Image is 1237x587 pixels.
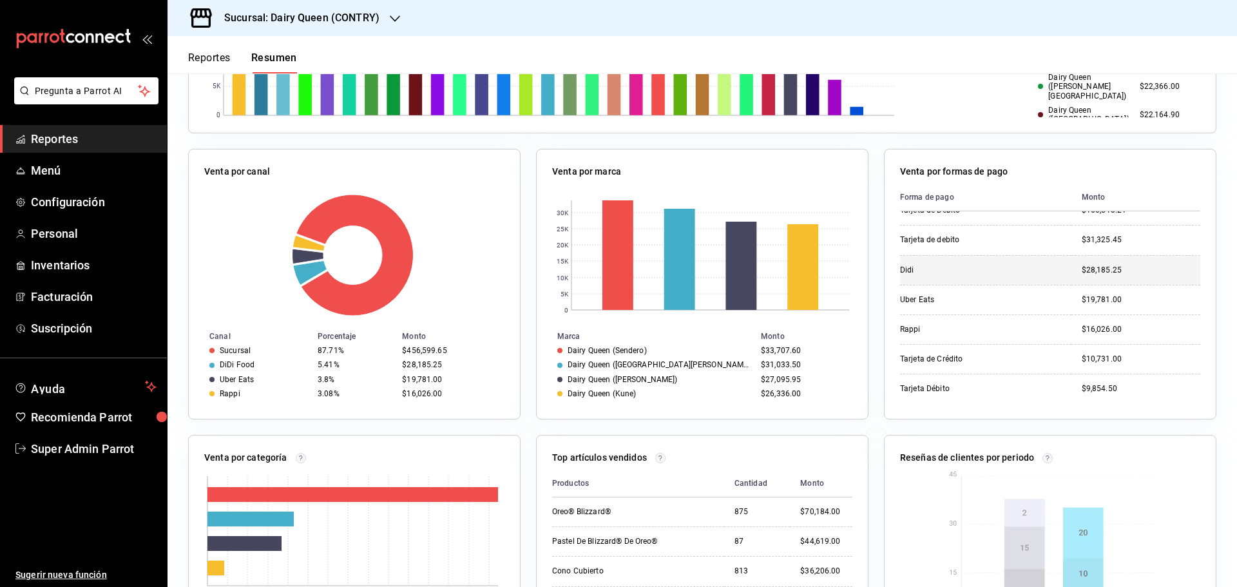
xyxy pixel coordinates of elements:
[800,506,852,517] div: $70,184.00
[204,451,287,465] p: Venta por categoría
[402,389,499,398] div: $16,026.00
[900,324,1029,335] div: Rappi
[402,346,499,355] div: $456,599.65
[9,93,158,107] a: Pregunta a Parrot AI
[213,83,221,90] text: 5K
[756,329,868,343] th: Monto
[1082,235,1200,245] div: $31,325.45
[800,536,852,547] div: $44,619.00
[402,360,499,369] div: $28,185.25
[220,389,240,398] div: Rappi
[568,360,751,369] div: Dairy Queen ([GEOGRAPHIC_DATA][PERSON_NAME])
[1135,103,1200,127] td: $22,164.90
[564,307,568,314] text: 0
[761,389,847,398] div: $26,336.00
[35,84,139,98] span: Pregunta a Parrot AI
[734,566,780,577] div: 813
[900,354,1029,365] div: Tarjeta de Crédito
[14,77,158,104] button: Pregunta a Parrot AI
[216,112,220,119] text: 0
[552,506,681,517] div: Oreo® Blizzard®
[31,130,157,148] span: Reportes
[220,375,254,384] div: Uber Eats
[557,258,569,265] text: 15K
[318,375,392,384] div: 3.8%
[142,34,152,44] button: open_drawer_menu
[31,320,157,337] span: Suscripción
[31,288,157,305] span: Facturación
[1135,70,1200,103] td: $22,366.00
[568,375,677,384] div: Dairy Queen ([PERSON_NAME])
[31,193,157,211] span: Configuración
[552,536,681,547] div: Pastel De Blizzard® De Oreo®
[318,346,392,355] div: 87.71%
[204,165,270,178] p: Venta por canal
[188,52,297,73] div: navigation tabs
[214,10,379,26] h3: Sucursal: Dairy Queen (CONTRY)
[761,375,847,384] div: $27,095.95
[552,451,647,465] p: Top artículos vendidos
[761,360,847,369] div: $31,033.50
[31,409,157,426] span: Recomienda Parrot
[552,165,621,178] p: Venta por marca
[557,274,569,282] text: 10K
[568,389,636,398] div: Dairy Queen (Kune)
[1038,106,1129,124] div: Dairy Queen ([GEOGRAPHIC_DATA])
[734,506,780,517] div: 875
[900,294,1029,305] div: Uber Eats
[318,360,392,369] div: 5.41%
[397,329,520,343] th: Monto
[1082,294,1200,305] div: $19,781.00
[189,329,312,343] th: Canal
[220,346,251,355] div: Sucursal
[1038,73,1129,101] div: Dairy Queen ([PERSON_NAME][GEOGRAPHIC_DATA])
[1082,383,1200,394] div: $9,854.50
[761,346,847,355] div: $33,707.60
[568,346,647,355] div: Dairy Queen (Sendero)
[1082,354,1200,365] div: $10,731.00
[537,329,756,343] th: Marca
[552,470,724,497] th: Productos
[312,329,397,343] th: Porcentaje
[1082,265,1200,276] div: $28,185.25
[1082,324,1200,335] div: $16,026.00
[188,52,231,73] button: Reportes
[790,470,852,497] th: Monto
[31,379,140,394] span: Ayuda
[557,242,569,249] text: 20K
[31,162,157,179] span: Menú
[15,568,157,582] span: Sugerir nueva función
[220,360,254,369] div: DiDi Food
[31,440,157,457] span: Super Admin Parrot
[402,375,499,384] div: $19,781.00
[251,52,297,73] button: Resumen
[31,225,157,242] span: Personal
[552,566,681,577] div: Cono Cubierto
[800,566,852,577] div: $36,206.00
[900,383,1029,394] div: Tarjeta Débito
[900,265,1029,276] div: Didi
[734,536,780,547] div: 87
[557,226,569,233] text: 25K
[900,184,1071,211] th: Forma de pago
[561,291,569,298] text: 5K
[318,389,392,398] div: 3.08%
[900,165,1008,178] p: Venta por formas de pago
[724,470,791,497] th: Cantidad
[900,235,1029,245] div: Tarjeta de debito
[1071,184,1200,211] th: Monto
[900,451,1034,465] p: Reseñas de clientes por periodo
[31,256,157,274] span: Inventarios
[557,209,569,217] text: 30K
